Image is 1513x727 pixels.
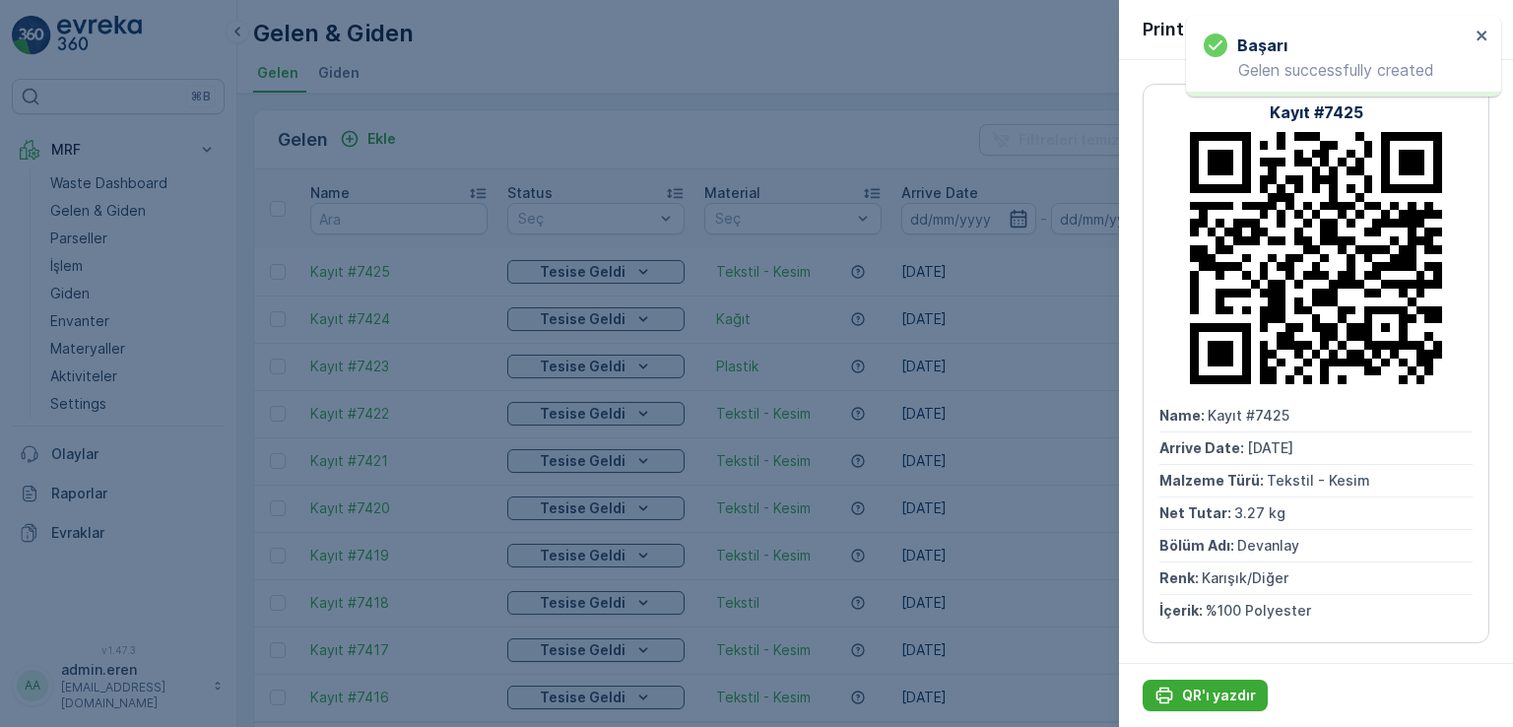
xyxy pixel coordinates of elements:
p: Kayıt #7425 [708,17,802,40]
span: İçerik : [17,518,63,535]
span: Tekstil - Kesim [1267,472,1370,489]
span: 3.27 kg [92,421,143,437]
span: Devanlay [95,453,157,470]
p: Kayıt #7425 [1270,100,1363,124]
span: Bölüm Adı : [17,453,95,470]
span: Kayıt #7425 [1208,407,1289,424]
span: %100 Polyester [63,518,168,535]
p: QR'ı yazdır [1182,686,1256,705]
span: [DATE] [1247,439,1293,456]
span: Bölüm Adı : [1159,537,1237,554]
p: Print QR [1143,16,1213,43]
span: Net Tutar : [1159,504,1234,521]
h3: başarı [1237,33,1287,57]
button: close [1476,28,1489,46]
span: Renk : [1159,569,1202,586]
span: Renk : [17,486,59,502]
span: Malzeme Türü : [17,388,124,405]
span: Arrive Date : [17,356,104,372]
span: %100 Polyester [1206,602,1311,619]
span: Karışık/Diğer [1202,569,1288,586]
span: Net Tutar : [17,421,92,437]
span: Tekstil - Kesim [124,388,228,405]
span: Malzeme Türü : [1159,472,1267,489]
p: Gelen successfully created [1204,61,1470,79]
span: Kayıt #7425 [65,323,147,340]
span: İçerik : [1159,602,1206,619]
span: Karışık/Diğer [59,486,146,502]
span: Arrive Date : [1159,439,1247,456]
span: Devanlay [1237,537,1299,554]
span: [DATE] [104,356,151,372]
span: Name : [1159,407,1208,424]
span: 3.27 kg [1234,504,1285,521]
span: Name : [17,323,65,340]
button: QR'ı yazdır [1143,680,1268,711]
